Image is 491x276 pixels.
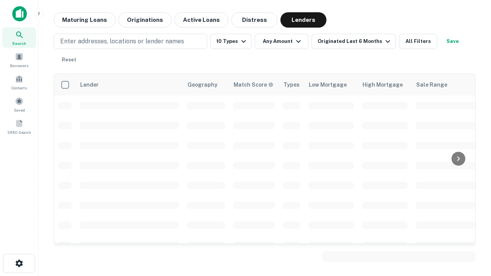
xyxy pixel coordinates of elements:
th: Geography [183,74,229,95]
button: Originations [119,12,171,28]
button: Maturing Loans [54,12,115,28]
div: High Mortgage [362,80,403,89]
button: Active Loans [175,12,228,28]
button: Enter addresses, locations or lender names [54,34,207,49]
div: Types [283,80,300,89]
img: capitalize-icon.png [12,6,27,21]
th: Capitalize uses an advanced AI algorithm to match your search with the best lender. The match sco... [229,74,279,95]
button: Distress [231,12,277,28]
div: Originated Last 6 Months [318,37,392,46]
span: SREO Search [7,129,31,135]
span: Contacts [12,85,27,91]
span: Borrowers [10,62,28,69]
a: Saved [2,94,36,115]
th: Lender [76,74,183,95]
div: Sale Range [416,80,447,89]
a: Search [2,27,36,48]
div: Lender [80,80,99,89]
th: Sale Range [412,74,481,95]
iframe: Chat Widget [453,215,491,251]
a: SREO Search [2,116,36,137]
div: Capitalize uses an advanced AI algorithm to match your search with the best lender. The match sco... [234,80,274,89]
span: Search [12,40,26,46]
div: Geography [188,80,217,89]
button: 10 Types [210,34,252,49]
div: Low Mortgage [309,80,347,89]
span: Saved [14,107,25,113]
button: Save your search to get updates of matches that match your search criteria. [440,34,465,49]
button: Any Amount [255,34,308,49]
th: High Mortgage [358,74,412,95]
p: Enter addresses, locations or lender names [60,37,184,46]
button: Lenders [280,12,326,28]
button: All Filters [399,34,437,49]
a: Borrowers [2,49,36,70]
h6: Match Score [234,80,272,89]
a: Contacts [2,72,36,92]
button: Originated Last 6 Months [311,34,396,49]
button: Reset [57,52,81,67]
th: Low Mortgage [304,74,358,95]
th: Types [279,74,304,95]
